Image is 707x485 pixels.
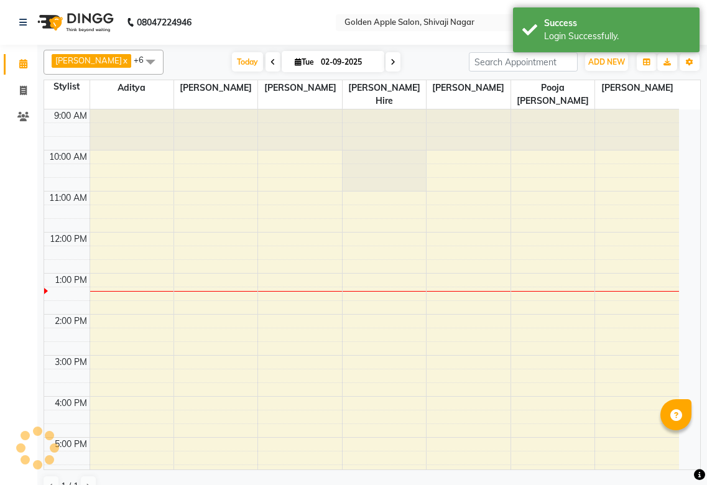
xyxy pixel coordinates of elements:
div: Login Successfully. [544,30,690,43]
span: ADD NEW [588,57,625,67]
div: 2:00 PM [52,315,90,328]
div: 1:00 PM [52,274,90,287]
span: [PERSON_NAME] [258,80,341,96]
div: 11:00 AM [47,192,90,205]
div: Success [544,17,690,30]
input: Search Appointment [469,52,578,72]
input: 2025-09-02 [317,53,379,72]
span: pooja [PERSON_NAME] [511,80,594,109]
b: 08047224946 [137,5,192,40]
span: Tue [292,57,317,67]
div: 10:00 AM [47,150,90,164]
img: logo [32,5,117,40]
span: Aditya [90,80,173,96]
div: 9:00 AM [52,109,90,122]
div: 12:00 PM [47,233,90,246]
span: [PERSON_NAME] [55,55,122,65]
span: [PERSON_NAME] [427,80,510,96]
span: [PERSON_NAME] Hire [343,80,426,109]
div: Stylist [44,80,90,93]
span: +6 [134,55,153,65]
span: [PERSON_NAME] [595,80,679,96]
span: Today [232,52,263,72]
button: ADD NEW [585,53,628,71]
div: 3:00 PM [52,356,90,369]
div: 5:00 PM [52,438,90,451]
a: x [122,55,127,65]
span: [PERSON_NAME] [174,80,257,96]
div: 4:00 PM [52,397,90,410]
